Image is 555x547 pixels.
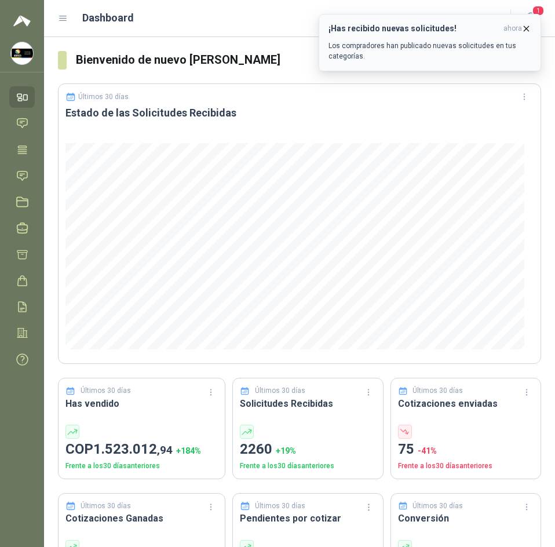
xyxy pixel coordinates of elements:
h3: ¡Has recibido nuevas solicitudes! [328,24,499,34]
span: ,94 [157,443,173,457]
p: Últimos 30 días [78,93,129,101]
p: Últimos 30 días [255,385,305,396]
h3: Solicitudes Recibidas [240,396,376,411]
p: COP [65,439,218,461]
p: Frente a los 30 días anteriores [240,461,376,472]
p: 2260 [240,439,376,461]
span: + 19 % [276,446,296,455]
h1: Dashboard [82,10,134,26]
button: ¡Has recibido nuevas solicitudes!ahora Los compradores han publicado nuevas solicitudes en tus ca... [319,14,541,71]
p: 75 [398,439,534,461]
p: Últimos 30 días [412,501,463,512]
p: Frente a los 30 días anteriores [65,461,218,472]
p: Últimos 30 días [412,385,463,396]
h3: Conversión [398,511,534,526]
span: 1 [532,5,545,16]
span: ahora [503,24,522,34]
span: 1.523.012 [93,441,173,457]
span: -41 % [418,446,437,455]
p: Últimos 30 días [255,501,305,512]
h3: Cotizaciones enviadas [398,396,534,411]
img: Company Logo [11,42,33,64]
span: + 184 % [176,446,201,455]
p: Últimos 30 días [81,501,131,512]
h3: Bienvenido de nuevo [PERSON_NAME] [76,51,541,69]
p: Frente a los 30 días anteriores [398,461,534,472]
p: Los compradores han publicado nuevas solicitudes en tus categorías. [328,41,531,61]
h3: Estado de las Solicitudes Recibidas [65,106,534,120]
h3: Cotizaciones Ganadas [65,511,218,526]
h3: Has vendido [65,396,218,411]
h3: Pendientes por cotizar [240,511,376,526]
p: Últimos 30 días [81,385,131,396]
button: 1 [520,8,541,29]
img: Logo peakr [13,14,31,28]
